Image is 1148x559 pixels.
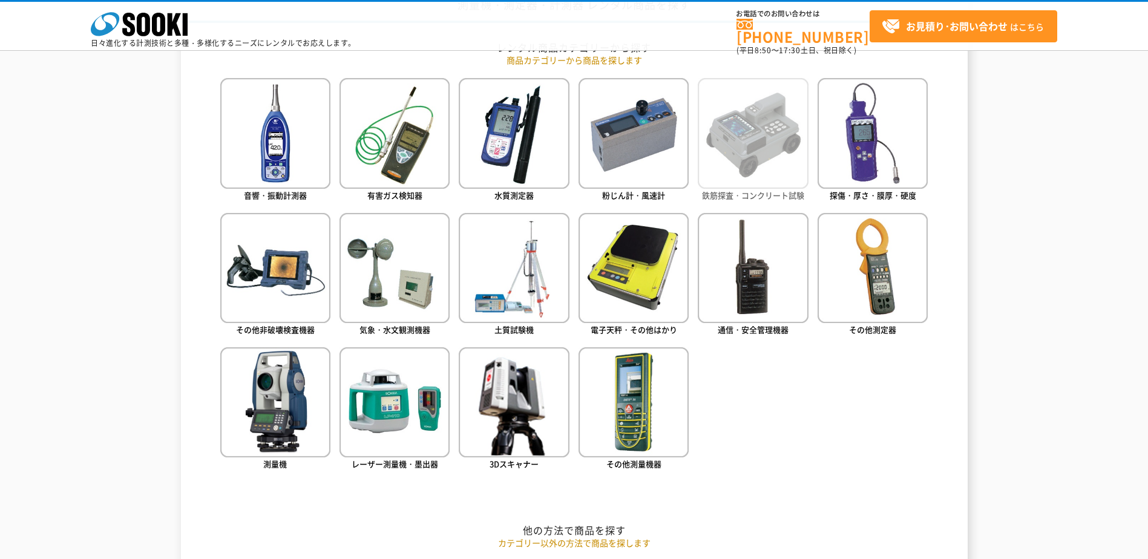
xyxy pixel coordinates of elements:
[220,78,330,203] a: 音響・振動計測器
[236,324,315,335] span: その他非破壊検査機器
[367,189,422,201] span: 有害ガス検知器
[220,347,330,472] a: 測量機
[244,189,307,201] span: 音響・振動計測器
[220,213,330,338] a: その他非破壊検査機器
[220,78,330,188] img: 音響・振動計測器
[718,324,789,335] span: 通信・安全管理機器
[849,324,896,335] span: その他測定器
[818,78,928,188] img: 探傷・厚さ・膜厚・硬度
[339,347,450,472] a: レーザー測量機・墨出器
[702,189,804,201] span: 鉄筋探査・コンクリート試験
[459,213,569,323] img: 土質試験機
[818,213,928,338] a: その他測定器
[579,78,689,188] img: 粉じん計・風速計
[459,78,569,188] img: 水質測定器
[606,458,661,469] span: その他測量機器
[736,10,870,18] span: お電話でのお問い合わせは
[818,213,928,323] img: その他測定器
[779,45,801,56] span: 17:30
[602,189,665,201] span: 粉じん計・風速計
[339,78,450,188] img: 有害ガス検知器
[579,213,689,338] a: 電子天秤・その他はかり
[220,213,330,323] img: その他非破壊検査機器
[818,78,928,203] a: 探傷・厚さ・膜厚・硬度
[91,39,356,47] p: 日々進化する計測技術と多種・多様化するニーズにレンタルでお応えします。
[459,347,569,472] a: 3Dスキャナー
[698,213,808,323] img: 通信・安全管理機器
[459,213,569,338] a: 土質試験機
[870,10,1057,42] a: お見積り･お問い合わせはこちら
[698,78,808,188] img: 鉄筋探査・コンクリート試験
[263,458,287,469] span: 測量機
[494,189,534,201] span: 水質測定器
[220,347,330,457] img: 測量機
[494,324,534,335] span: 土質試験機
[339,78,450,203] a: 有害ガス検知器
[698,213,808,338] a: 通信・安全管理機器
[339,347,450,457] img: レーザー測量機・墨出器
[736,19,870,44] a: [PHONE_NUMBER]
[579,347,689,472] a: その他測量機器
[579,78,689,203] a: 粉じん計・風速計
[882,18,1044,36] span: はこちら
[339,213,450,323] img: 気象・水文観測機器
[698,78,808,203] a: 鉄筋探査・コンクリート試験
[220,524,928,537] h2: 他の方法で商品を探す
[220,537,928,549] p: カテゴリー以外の方法で商品を探します
[459,78,569,203] a: 水質測定器
[755,45,772,56] span: 8:50
[906,19,1008,33] strong: お見積り･お問い合わせ
[490,458,539,469] span: 3Dスキャナー
[579,347,689,457] img: その他測量機器
[579,213,689,323] img: 電子天秤・その他はかり
[736,45,856,56] span: (平日 ～ 土日、祝日除く)
[591,324,677,335] span: 電子天秤・その他はかり
[352,458,438,469] span: レーザー測量機・墨出器
[459,347,569,457] img: 3Dスキャナー
[339,213,450,338] a: 気象・水文観測機器
[830,189,916,201] span: 探傷・厚さ・膜厚・硬度
[220,54,928,67] p: 商品カテゴリーから商品を探します
[359,324,430,335] span: 気象・水文観測機器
